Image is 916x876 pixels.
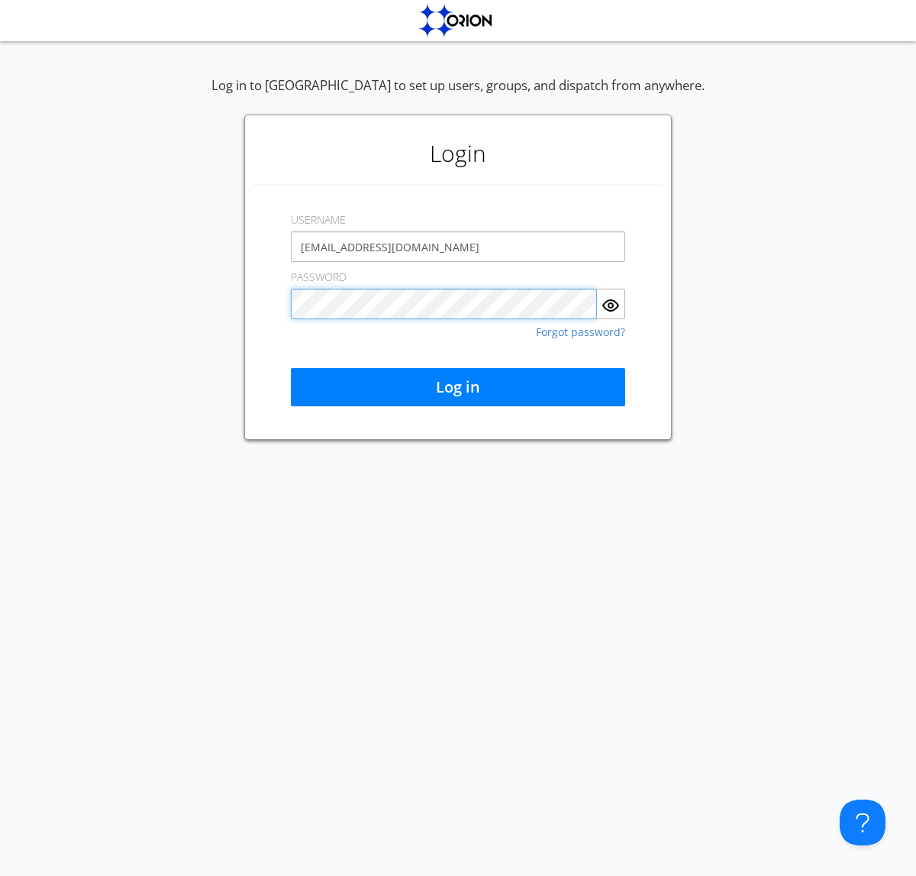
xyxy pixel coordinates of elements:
[291,368,625,406] button: Log in
[602,296,620,315] img: eye.svg
[253,123,663,184] h1: Login
[291,289,597,319] input: Password
[291,270,347,285] label: PASSWORD
[597,289,625,319] button: Show Password
[211,76,705,115] div: Log in to [GEOGRAPHIC_DATA] to set up users, groups, and dispatch from anywhere.
[291,212,346,228] label: USERNAME
[536,327,625,338] a: Forgot password?
[840,800,885,845] iframe: Toggle Customer Support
